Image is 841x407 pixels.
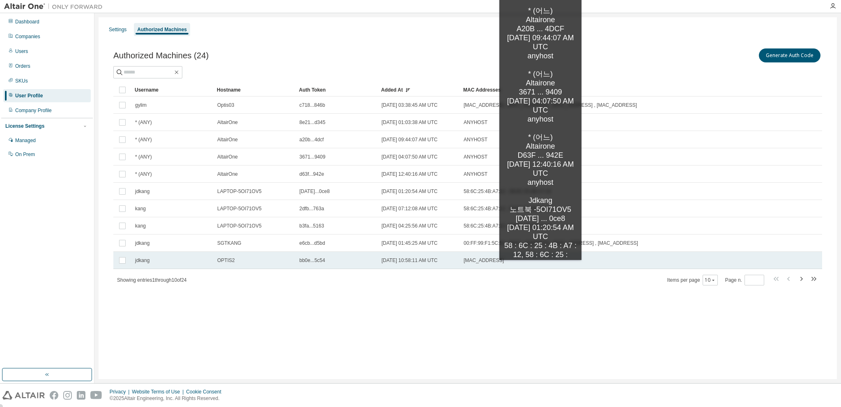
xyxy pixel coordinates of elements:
div: Managed [15,137,36,144]
span: Authorized Machines (24) [113,51,209,60]
span: d63f...942e [299,171,324,177]
span: jdkang [135,257,149,264]
span: 58:6C:25:4B:A7:12 , 58:6C:25:4B:A7:16 [464,205,551,212]
div: Orders [15,63,30,69]
span: [DATE] 10:58:11 AM UTC [381,257,438,264]
p: © 2025 Altair Engineering, Inc. All Rights Reserved. [110,395,226,402]
span: LAPTOP-5OI71OV5 [217,223,262,229]
span: [DATE] 04:25:56 AM UTC [381,223,438,229]
span: gylim [135,102,147,108]
div: MAC Addresses [463,83,736,97]
span: 3671...9409 [299,154,325,160]
span: * (ANY) [135,136,152,143]
div: Username [135,83,210,97]
div: License Settings [5,123,44,129]
span: ANYHOST [464,119,487,126]
span: [DATE] 01:03:38 AM UTC [381,119,438,126]
span: 2dfb...763a [299,205,324,212]
span: [DATE] 03:38:45 AM UTC [381,102,438,108]
span: ANYHOST [464,136,487,143]
span: [MAC_ADDRESS] [464,257,504,264]
span: * (ANY) [135,119,152,126]
span: [DATE] 12:40:16 AM UTC [381,171,438,177]
span: 58:6C:25:4B:A7:12 , 58:6C:25:4B:A7:16 [464,223,551,229]
span: Page n. [725,275,764,285]
div: Users [15,48,28,55]
span: AltairOne [217,154,238,160]
span: [DATE]...0ce8 [299,188,330,195]
img: linkedin.svg [77,391,85,400]
span: AltairOne [217,119,238,126]
div: On Prem [15,151,35,158]
span: c718...846b [299,102,325,108]
div: Hostname [217,83,292,97]
span: b3fa...5163 [299,223,324,229]
div: Companies [15,33,40,40]
span: AltairOne [217,136,238,143]
div: SKUs [15,78,28,84]
span: jdkang [135,188,149,195]
div: User Profile [15,92,43,99]
span: [MAC_ADDRESS] , [MAC_ADDRESS] , [MAC_ADDRESS] , [MAC_ADDRESS] [464,102,637,108]
div: Company Profile [15,107,52,114]
div: Settings [109,26,126,33]
img: youtube.svg [90,391,102,400]
span: LAPTOP-5OI71OV5 [217,205,262,212]
span: bb0e...5c54 [299,257,325,264]
span: kang [135,223,146,229]
span: e6cb...d5bd [299,240,325,246]
span: * (ANY) [135,171,152,177]
span: kang [135,205,146,212]
span: [DATE] 09:44:07 AM UTC [381,136,438,143]
button: 10 [705,277,716,283]
span: a20b...4dcf [299,136,324,143]
span: Optis03 [217,102,234,108]
div: Added At [381,83,457,97]
img: altair_logo.svg [2,391,45,400]
span: 58:6C:25:4B:A7:12 , 58:6C:25:4B:A7:16 [464,188,551,195]
span: jdkang [135,240,149,246]
span: OPTIS2 [217,257,235,264]
span: [DATE] 01:45:25 AM UTC [381,240,438,246]
span: LAPTOP-5OI71OV5 [217,188,262,195]
img: Altair One [4,2,107,11]
span: [DATE] 01:20:54 AM UTC [381,188,438,195]
span: [DATE] 07:12:08 AM UTC [381,205,438,212]
div: Auth Token [299,83,375,97]
span: Items per page [667,275,718,285]
span: [DATE] 04:07:50 AM UTC [381,154,438,160]
img: facebook.svg [50,391,58,400]
div: Authorized Machines [137,26,187,33]
div: Dashboard [15,18,39,25]
span: * (ANY) [135,154,152,160]
span: ANYHOST [464,171,487,177]
div: Cookie Consent [186,389,226,395]
img: instagram.svg [63,391,72,400]
span: AltairOne [217,171,238,177]
span: SGTKANG [217,240,241,246]
button: Generate Auth Code [759,48,820,62]
span: Showing entries 1 through 10 of 24 [117,277,187,283]
span: 8e21...d345 [299,119,325,126]
span: ANYHOST [464,154,487,160]
span: 00:FF:99:F1:5C:54 , [MAC_ADDRESS] , [MAC_ADDRESS] , [MAC_ADDRESS] [464,240,638,246]
div: Privacy [110,389,132,395]
div: Website Terms of Use [132,389,186,395]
